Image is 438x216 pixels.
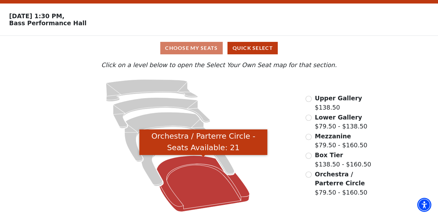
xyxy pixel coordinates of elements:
input: Orchestra / Parterre Circle$79.50 - $160.50 [306,172,312,178]
span: Orchestra / Parterre Circle [315,171,365,187]
span: Upper Gallery [315,95,362,102]
div: Accessibility Menu [417,198,431,212]
input: Lower Gallery$79.50 - $138.50 [306,115,312,121]
path: Upper Gallery - Seats Available: 263 [106,80,198,102]
p: Click on a level below to open the Select Your Own Seat map for that section. [59,60,378,70]
label: $138.50 [315,94,362,112]
span: Mezzanine [315,133,351,140]
div: Orchestra / Parterre Circle - Seats Available: 21 [139,129,267,155]
span: Lower Gallery [315,114,362,121]
path: Orchestra / Parterre Circle - Seats Available: 21 [157,156,250,212]
input: Upper Gallery$138.50 [306,96,312,102]
input: Mezzanine$79.50 - $160.50 [306,134,312,140]
input: Box Tier$138.50 - $160.50 [306,153,312,159]
label: $79.50 - $138.50 [315,113,367,131]
label: $138.50 - $160.50 [315,150,371,169]
label: $79.50 - $160.50 [315,132,367,150]
path: Lower Gallery - Seats Available: 21 [113,97,210,128]
button: Quick Select [227,42,278,54]
span: Box Tier [315,151,343,158]
label: $79.50 - $160.50 [315,170,379,197]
